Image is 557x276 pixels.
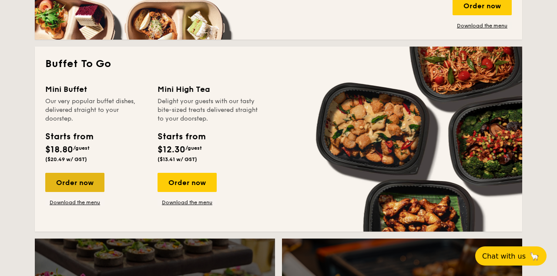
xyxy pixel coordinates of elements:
a: Download the menu [45,199,104,206]
div: Starts from [158,130,205,143]
span: ($13.41 w/ GST) [158,156,197,162]
div: Order now [158,173,217,192]
span: $12.30 [158,145,185,155]
div: Mini Buffet [45,83,147,95]
div: Starts from [45,130,93,143]
div: Delight your guests with our tasty bite-sized treats delivered straight to your doorstep. [158,97,259,123]
span: Chat with us [482,252,526,260]
span: $18.80 [45,145,73,155]
div: Mini High Tea [158,83,259,95]
span: /guest [73,145,90,151]
button: Chat with us🦙 [475,246,547,266]
span: /guest [185,145,202,151]
h2: Buffet To Go [45,57,512,71]
span: ($20.49 w/ GST) [45,156,87,162]
a: Download the menu [453,22,512,29]
span: 🦙 [529,251,540,261]
div: Our very popular buffet dishes, delivered straight to your doorstep. [45,97,147,123]
a: Download the menu [158,199,217,206]
div: Order now [45,173,104,192]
